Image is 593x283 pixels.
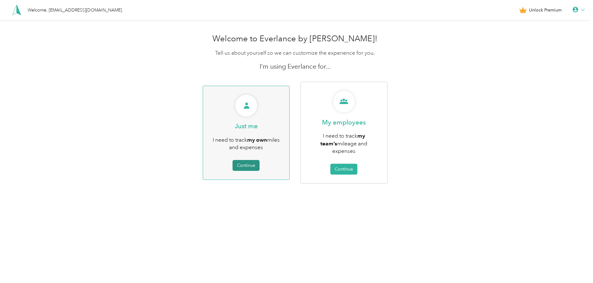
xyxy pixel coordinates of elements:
[233,160,260,171] button: Continue
[247,136,267,143] b: my own
[235,122,258,130] p: Just me
[320,132,365,147] b: my team’s
[147,49,442,57] p: Tell us about yourself so we can customize the experience for you.
[330,164,357,175] button: Continue
[529,7,562,13] span: Unlock Premium
[147,34,442,44] h1: Welcome to Everlance by [PERSON_NAME]!
[322,118,366,127] p: My employees
[147,62,442,71] p: I'm using Everlance for...
[320,132,367,154] span: I need to track mileage and expenses
[28,7,122,13] div: Welcome, [EMAIL_ADDRESS][DOMAIN_NAME]
[213,136,280,151] span: I need to track miles and expenses
[558,248,593,283] iframe: Everlance-gr Chat Button Frame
